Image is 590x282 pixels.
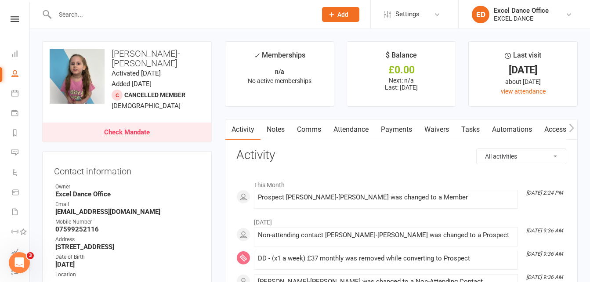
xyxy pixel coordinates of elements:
div: Mobile Number [55,218,200,226]
a: Dashboard [11,45,29,65]
a: Attendance [327,119,375,140]
strong: Excel Dance Office [55,190,200,198]
a: Notes [261,119,291,140]
a: Payments [11,104,29,124]
span: 3 [27,252,34,259]
i: [DATE] 9:36 AM [526,274,563,280]
div: Check Mandate [104,129,150,136]
div: Last visit [505,50,541,65]
div: Location [55,271,200,279]
i: [DATE] 9:36 AM [526,251,563,257]
div: [DATE] [477,65,569,75]
a: Comms [291,119,327,140]
span: Cancelled member [124,91,185,98]
h3: [PERSON_NAME]-[PERSON_NAME] [50,49,204,68]
span: Add [337,11,348,18]
time: Activated [DATE] [112,69,161,77]
strong: [DATE] [55,260,200,268]
div: EXCEL DANCE [494,14,549,22]
li: This Month [236,176,566,190]
a: Payments [375,119,418,140]
strong: [EMAIL_ADDRESS][DOMAIN_NAME] [55,208,200,216]
h3: Activity [236,148,566,162]
h3: Contact information [54,163,200,176]
img: image1715270811.png [50,49,105,104]
a: Calendar [11,84,29,104]
a: People [11,65,29,84]
strong: [STREET_ADDRESS] [55,243,200,251]
div: £0.00 [355,65,448,75]
div: Address [55,235,200,244]
button: Add [322,7,359,22]
a: view attendance [501,88,546,95]
div: Non-attending contact [PERSON_NAME]-[PERSON_NAME] was changed to a Prospect [258,231,514,239]
iframe: Intercom live chat [9,252,30,273]
div: DD - (x1 a week) £37 monthly was removed while converting to Prospect [258,255,514,262]
div: about [DATE] [477,77,569,87]
span: Settings [395,4,420,24]
div: Owner [55,183,200,191]
strong: 07599252116 [55,225,200,233]
strong: n/a [275,68,284,75]
p: Next: n/a Last: [DATE] [355,77,448,91]
a: Reports [11,124,29,144]
div: Email [55,200,200,209]
a: Product Sales [11,183,29,203]
span: No active memberships [248,77,311,84]
div: Memberships [254,50,305,66]
div: Excel Dance Office [494,7,549,14]
i: [DATE] 2:24 PM [526,190,563,196]
div: Prospect [PERSON_NAME]-[PERSON_NAME] was changed to a Member [258,194,514,201]
a: Automations [486,119,538,140]
div: Date of Birth [55,253,200,261]
li: [DATE] [236,213,566,227]
a: Waivers [418,119,455,140]
div: ED [472,6,489,23]
i: [DATE] 9:36 AM [526,228,563,234]
time: Added [DATE] [112,80,152,88]
i: ✓ [254,51,260,60]
span: [DEMOGRAPHIC_DATA] [112,102,181,110]
a: Assessments [11,242,29,262]
input: Search... [52,8,311,21]
a: Tasks [455,119,486,140]
div: $ Balance [386,50,417,65]
a: Activity [225,119,261,140]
